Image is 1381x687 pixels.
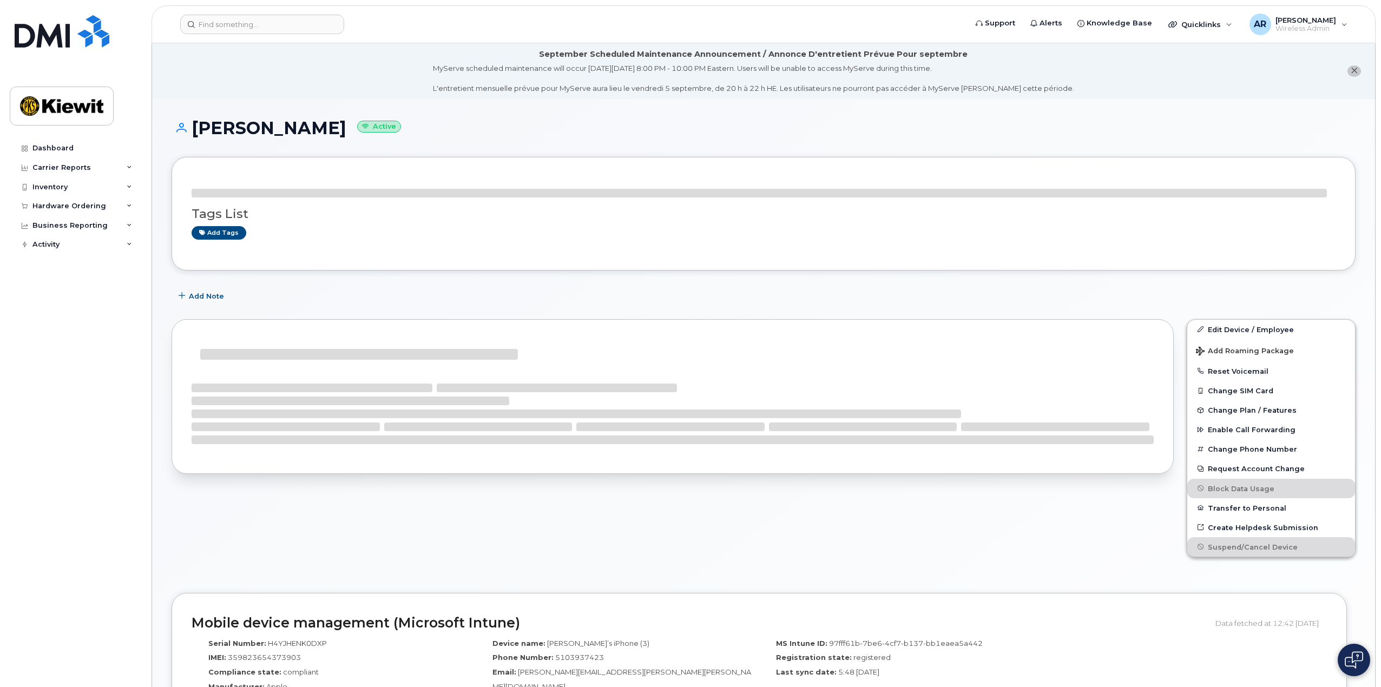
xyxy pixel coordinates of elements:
label: Serial Number: [208,638,266,649]
button: Add Note [172,287,233,306]
h1: [PERSON_NAME] [172,118,1356,137]
label: Email: [492,667,516,677]
button: Request Account Change [1187,459,1355,478]
div: September Scheduled Maintenance Announcement / Annonce D'entretient Prévue Pour septembre [539,49,968,60]
button: Transfer to Personal [1187,498,1355,518]
span: Add Roaming Package [1196,347,1294,357]
label: Device name: [492,638,545,649]
button: close notification [1347,65,1361,77]
button: Add Roaming Package [1187,339,1355,361]
label: IMEI: [208,652,226,663]
button: Change Plan / Features [1187,400,1355,420]
button: Block Data Usage [1187,479,1355,498]
span: compliant [283,668,319,676]
span: 97fff61b-7be6-4cf7-b137-bb1eaea5a442 [829,639,983,648]
a: Create Helpdesk Submission [1187,518,1355,537]
span: registered [853,653,891,662]
span: [PERSON_NAME]’s iPhone (3) [547,639,649,648]
button: Reset Voicemail [1187,361,1355,381]
small: Active [357,121,401,133]
span: Add Note [189,291,224,301]
span: 5103937423 [555,653,604,662]
label: Registration state: [776,652,852,663]
h3: Tags List [192,207,1336,221]
span: H4YJHENK0DXP [268,639,327,648]
span: 359823654373903 [228,653,301,662]
button: Enable Call Forwarding [1187,420,1355,439]
label: Last sync date: [776,667,837,677]
a: Edit Device / Employee [1187,320,1355,339]
label: Phone Number: [492,652,554,663]
button: Change SIM Card [1187,381,1355,400]
div: Data fetched at 12:42 [DATE] [1215,613,1327,633]
span: Suspend/Cancel Device [1208,543,1298,551]
label: Compliance state: [208,667,281,677]
h2: Mobile device management (Microsoft Intune) [192,616,1207,631]
a: Add tags [192,226,246,240]
button: Change Phone Number [1187,439,1355,459]
span: 5:48 [DATE] [838,668,879,676]
div: MyServe scheduled maintenance will occur [DATE][DATE] 8:00 PM - 10:00 PM Eastern. Users will be u... [433,63,1074,94]
img: Open chat [1345,651,1363,669]
span: Change Plan / Features [1208,406,1297,414]
label: MS Intune ID: [776,638,827,649]
span: Enable Call Forwarding [1208,426,1295,434]
button: Suspend/Cancel Device [1187,537,1355,557]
